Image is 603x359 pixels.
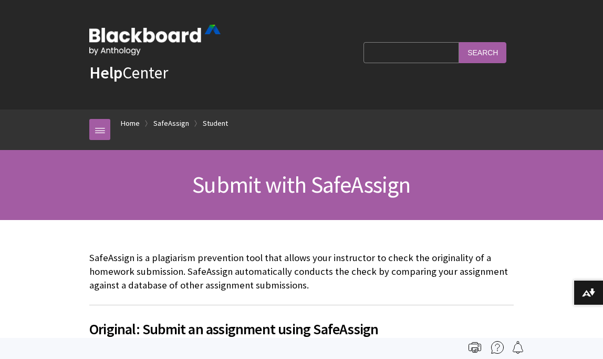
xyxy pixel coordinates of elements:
[192,170,410,199] span: Submit with SafeAssign
[459,42,506,63] input: Search
[469,341,481,354] img: Print
[153,117,189,130] a: SafeAssign
[512,341,524,354] img: Follow this page
[89,318,514,340] span: Original: Submit an assignment using SafeAssign
[89,62,168,83] a: HelpCenter
[89,25,221,55] img: Blackboard by Anthology
[89,251,514,293] p: SafeAssign is a plagiarism prevention tool that allows your instructor to check the originality o...
[491,341,504,354] img: More help
[121,117,140,130] a: Home
[89,62,122,83] strong: Help
[203,117,228,130] a: Student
